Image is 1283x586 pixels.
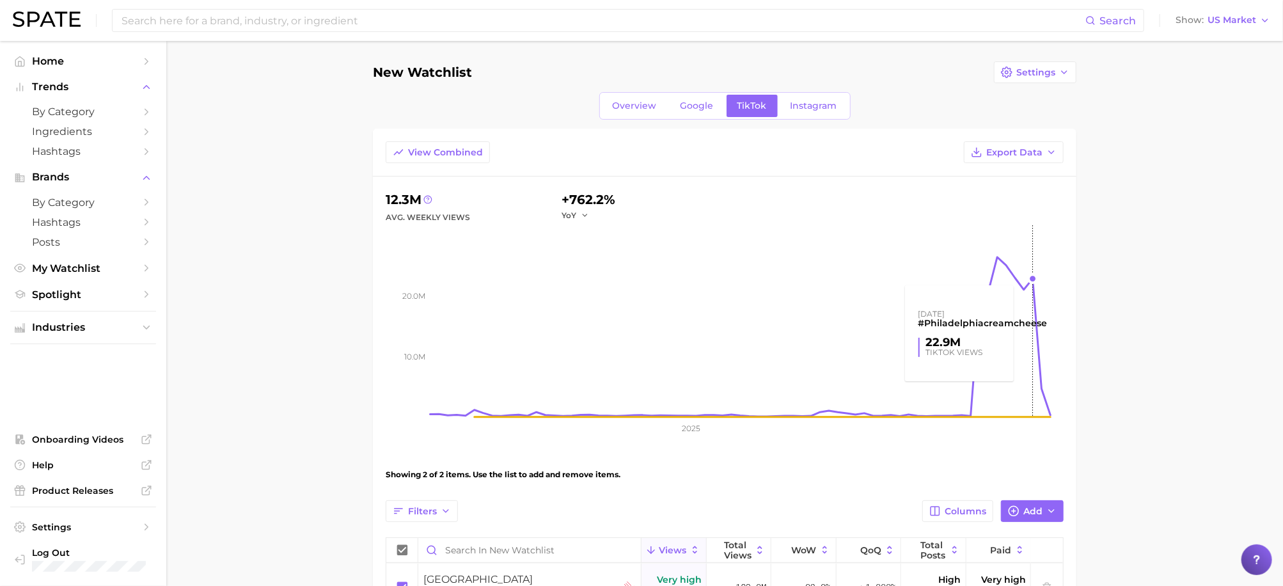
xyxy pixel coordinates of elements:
[10,543,156,576] a: Log out. Currently logged in with e-mail trisha.hanold@schreiberfoods.com.
[860,545,881,555] span: QoQ
[966,538,1031,563] button: Paid
[1001,500,1064,522] button: Add
[386,141,490,163] button: View Combined
[408,506,437,517] span: Filters
[32,547,188,558] span: Log Out
[10,318,156,337] button: Industries
[32,434,134,445] span: Onboarding Videos
[32,145,134,157] span: Hashtags
[32,289,134,301] span: Spotlight
[681,100,714,111] span: Google
[386,500,458,522] button: Filters
[32,125,134,138] span: Ingredients
[1099,15,1136,27] span: Search
[10,285,156,305] a: Spotlight
[562,189,616,210] div: +762.2%
[780,95,848,117] a: Instagram
[10,455,156,475] a: Help
[724,540,752,560] span: Total Views
[562,210,577,221] span: YoY
[32,55,134,67] span: Home
[10,481,156,500] a: Product Releases
[418,538,641,562] input: Search in New Watchlist
[423,573,533,585] span: [GEOGRAPHIC_DATA]
[994,61,1076,83] button: Settings
[10,141,156,161] a: Hashtags
[670,95,725,117] a: Google
[32,262,134,274] span: My Watchlist
[32,106,134,118] span: by Category
[1016,67,1055,78] span: Settings
[10,193,156,212] a: by Category
[562,210,590,221] button: YoY
[373,65,472,79] h1: New Watchlist
[945,506,986,517] span: Columns
[10,258,156,278] a: My Watchlist
[707,538,771,563] button: Total Views
[986,147,1043,158] span: Export Data
[921,540,947,560] span: Total Posts
[386,189,470,210] div: 12.3m
[10,102,156,122] a: by Category
[32,216,134,228] span: Hashtags
[10,232,156,252] a: Posts
[792,545,817,555] span: WoW
[991,545,1012,555] span: Paid
[1208,17,1256,24] span: US Market
[32,196,134,209] span: by Category
[120,10,1085,31] input: Search here for a brand, industry, or ingredient
[10,77,156,97] button: Trends
[837,538,901,563] button: QoQ
[922,500,993,522] button: Columns
[613,100,657,111] span: Overview
[602,95,668,117] a: Overview
[10,518,156,537] a: Settings
[32,322,134,333] span: Industries
[32,236,134,248] span: Posts
[791,100,837,111] span: Instagram
[727,95,778,117] a: TikTok
[32,459,134,471] span: Help
[32,81,134,93] span: Trends
[10,122,156,141] a: Ingredients
[659,545,687,555] span: Views
[682,424,700,433] tspan: 2025
[10,168,156,187] button: Brands
[771,538,836,563] button: WoW
[386,210,470,225] div: Avg. Weekly Views
[32,485,134,496] span: Product Releases
[32,171,134,183] span: Brands
[402,291,425,301] tspan: 20.0m
[901,538,966,563] button: Total Posts
[737,100,767,111] span: TikTok
[13,12,81,27] img: SPATE
[10,51,156,71] a: Home
[32,521,134,533] span: Settings
[386,457,1064,493] div: Showing 2 of 2 items. Use the list to add and remove items.
[404,352,425,361] tspan: 10.0m
[964,141,1064,163] button: Export Data
[641,538,706,563] button: Views
[1023,506,1043,517] span: Add
[1172,12,1273,29] button: ShowUS Market
[408,147,483,158] span: View Combined
[1176,17,1204,24] span: Show
[10,212,156,232] a: Hashtags
[10,430,156,449] a: Onboarding Videos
